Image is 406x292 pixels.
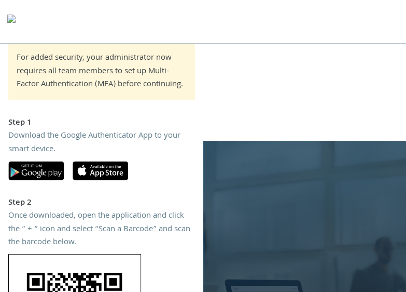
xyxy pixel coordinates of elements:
strong: Step 1 [8,116,32,130]
div: Once downloaded, open the application and click the “ + “ icon and select “Scan a Barcode” and sc... [8,210,195,250]
strong: Step 2 [8,196,32,210]
img: apple-app-store.svg [73,161,128,180]
img: todyl-logo-dark.svg [7,11,16,32]
img: google-play.svg [8,161,64,180]
div: Download the Google Authenticator App to your smart device. [8,130,195,156]
div: For added security, your administrator now requires all team members to set up Multi-Factor Authe... [17,52,187,92]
